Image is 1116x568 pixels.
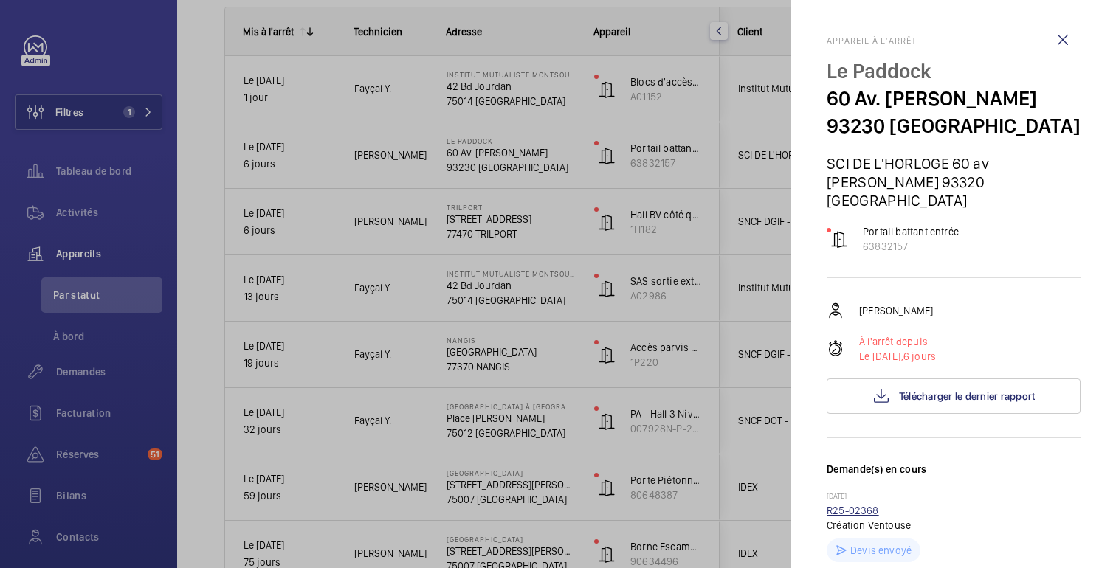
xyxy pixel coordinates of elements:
[827,154,989,209] font: SCI DE L'HORLOGE 60 av [PERSON_NAME] 93320 [GEOGRAPHIC_DATA]
[903,350,936,362] font: 6 jours
[827,378,1081,414] button: Télécharger le dernier rapport
[827,58,931,83] font: Le Paddock
[859,336,928,347] font: À l'arrêt depuis
[827,463,927,475] font: Demande(s) en cours
[827,113,1081,138] font: 93230 [GEOGRAPHIC_DATA]
[827,86,1037,111] font: 60 Av. [PERSON_NAME]
[830,230,848,248] img: automatic_door.svg
[863,240,908,252] font: 63832157
[863,226,959,238] font: Portail battant entrée
[827,519,911,531] font: Création Ventouse
[827,505,879,516] a: R25-02368
[827,491,847,500] font: [DATE]
[899,390,1036,402] font: Télécharger le dernier rapport
[850,544,912,556] font: Devis envoyé
[859,305,933,316] font: [PERSON_NAME]
[859,350,903,362] font: Le [DATE],
[827,35,917,46] font: Appareil à l'arrêt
